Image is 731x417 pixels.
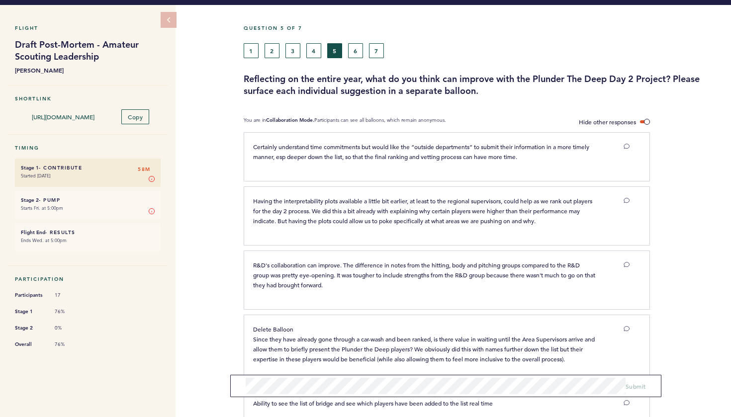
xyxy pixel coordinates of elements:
button: 5 [327,43,342,58]
h6: - Results [21,229,155,236]
h5: Flight [15,25,161,31]
time: Starts Fri. at 5:00pm [21,205,63,211]
h5: Participation [15,276,161,282]
time: Ends Wed. at 5:00pm [21,237,67,244]
span: 76% [55,308,85,315]
button: Copy [121,109,149,124]
p: You are in Participants can see all balloons, which remain anonymous. [244,117,446,127]
span: 0% [55,325,85,332]
h6: - Pump [21,197,155,203]
h5: Shortlink [15,95,161,102]
h6: - Contribute [21,165,155,171]
small: Stage 2 [21,197,39,203]
button: Submit [626,381,646,391]
h3: Reflecting on the entire year, what do you think can improve with the Plunder The Deep Day 2 Proj... [244,73,724,97]
span: 58M [138,165,151,174]
span: Participants [15,290,45,300]
span: Having the interpretability plots available a little bit earlier, at least to the regional superv... [253,197,594,225]
button: 6 [348,43,363,58]
button: 7 [369,43,384,58]
button: 2 [265,43,279,58]
span: Stage 2 [15,323,45,333]
span: Delete Balloon Since they have already gone through a car-wash and been ranked, is there value in... [253,325,596,363]
span: 76% [55,341,85,348]
span: Overall [15,339,45,349]
button: 3 [285,43,300,58]
h5: Question 5 of 7 [244,25,724,31]
span: 17 [55,292,85,299]
span: Hide other responses [579,118,636,126]
small: Stage 1 [21,165,39,171]
span: Submit [626,382,646,390]
span: Ability to see the list of bridge and see which players have been added to the list real time [253,399,493,407]
button: 4 [306,43,321,58]
span: R&D's collaboration can improve. The difference in notes from the hitting, body and pitching grou... [253,261,597,289]
b: [PERSON_NAME] [15,65,161,75]
time: Started [DATE] [21,172,50,179]
span: Stage 1 [15,307,45,317]
h5: Timing [15,145,161,151]
small: Flight End [21,229,45,236]
b: Collaboration Mode. [266,117,314,123]
button: 1 [244,43,259,58]
span: Copy [128,113,143,121]
h1: Draft Post-Mortem - Amateur Scouting Leadership [15,39,161,63]
span: Certainly understand time commitments but would like the “outside departments” to submit their in... [253,143,591,161]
